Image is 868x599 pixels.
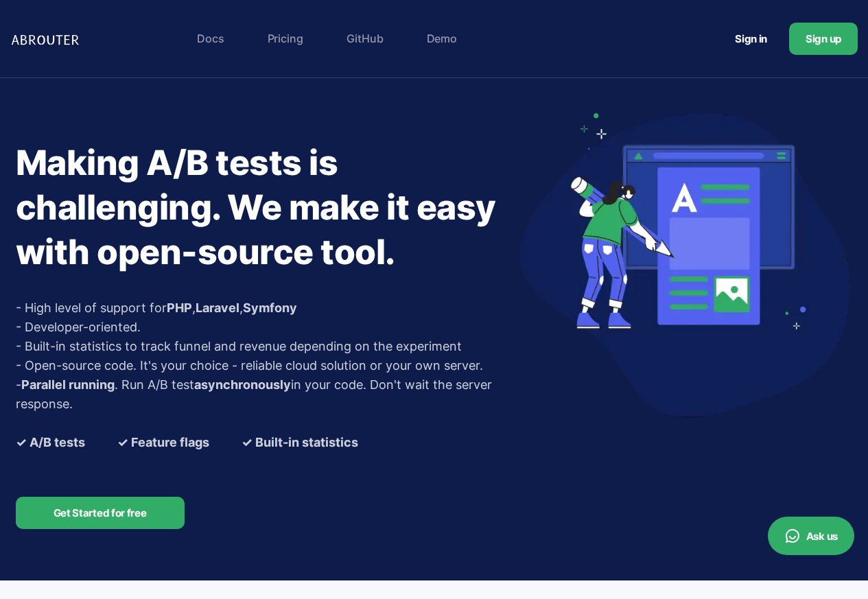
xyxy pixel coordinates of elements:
[243,301,297,315] a: Symfony
[789,23,858,55] a: Sign up
[242,433,358,452] b: ✓ Built-in statistics
[340,25,390,52] a: GitHub
[196,301,239,315] a: Laravel
[167,301,192,315] a: PHP
[16,337,518,356] p: - Built-in statistics to track funnel and revenue depending on the experiment
[261,25,310,52] a: Pricing
[16,433,85,452] b: ✓ A/B tests
[768,517,854,555] button: Ask us
[16,298,518,318] p: - High level of support for , ,
[16,356,518,375] p: - Open-source code. It's your choice - reliable cloud solution or your own server.
[117,433,209,452] b: ✓ Feature flags
[16,141,518,274] h1: Making A/B tests is challenging. We make it easy with open-source tool.
[194,377,291,392] b: asynchronously
[21,377,115,392] b: Parallel running
[718,26,784,51] a: Sign in
[16,318,518,337] p: - Developer-oriented.
[420,25,464,52] a: Demo
[16,375,518,414] p: - . Run A/B test in your code. Don't wait the server response.
[190,25,231,52] a: Docs
[10,27,83,50] img: Logo
[16,497,185,529] a: Get Started for free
